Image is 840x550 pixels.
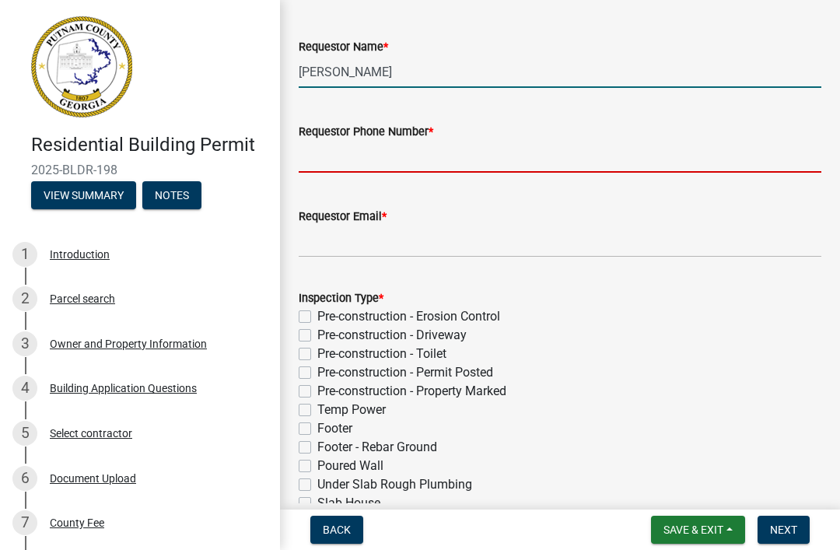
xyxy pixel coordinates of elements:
[651,516,745,544] button: Save & Exit
[50,338,207,349] div: Owner and Property Information
[50,428,132,439] div: Select contractor
[31,190,136,202] wm-modal-confirm: Summary
[50,249,110,260] div: Introduction
[12,242,37,267] div: 1
[31,181,136,209] button: View Summary
[299,293,383,304] label: Inspection Type
[317,419,352,438] label: Footer
[663,524,723,536] span: Save & Exit
[142,181,201,209] button: Notes
[317,307,500,326] label: Pre-construction - Erosion Control
[12,331,37,356] div: 3
[317,401,386,419] label: Temp Power
[317,382,506,401] label: Pre-construction - Property Marked
[12,466,37,491] div: 6
[317,475,472,494] label: Under Slab Rough Plumbing
[758,516,810,544] button: Next
[299,42,388,53] label: Requestor Name
[299,127,433,138] label: Requestor Phone Number
[50,383,197,394] div: Building Application Questions
[50,293,115,304] div: Parcel search
[310,516,363,544] button: Back
[50,473,136,484] div: Document Upload
[12,286,37,311] div: 2
[12,510,37,535] div: 7
[31,163,249,177] span: 2025-BLDR-198
[31,134,268,156] h4: Residential Building Permit
[142,190,201,202] wm-modal-confirm: Notes
[317,494,380,513] label: Slab House
[317,457,383,475] label: Poured Wall
[12,376,37,401] div: 4
[317,326,467,345] label: Pre-construction - Driveway
[299,212,387,222] label: Requestor Email
[31,16,132,117] img: Putnam County, Georgia
[323,524,351,536] span: Back
[50,517,104,528] div: County Fee
[317,438,437,457] label: Footer - Rebar Ground
[770,524,797,536] span: Next
[12,421,37,446] div: 5
[317,363,493,382] label: Pre-construction - Permit Posted
[317,345,446,363] label: Pre-construction - Toilet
